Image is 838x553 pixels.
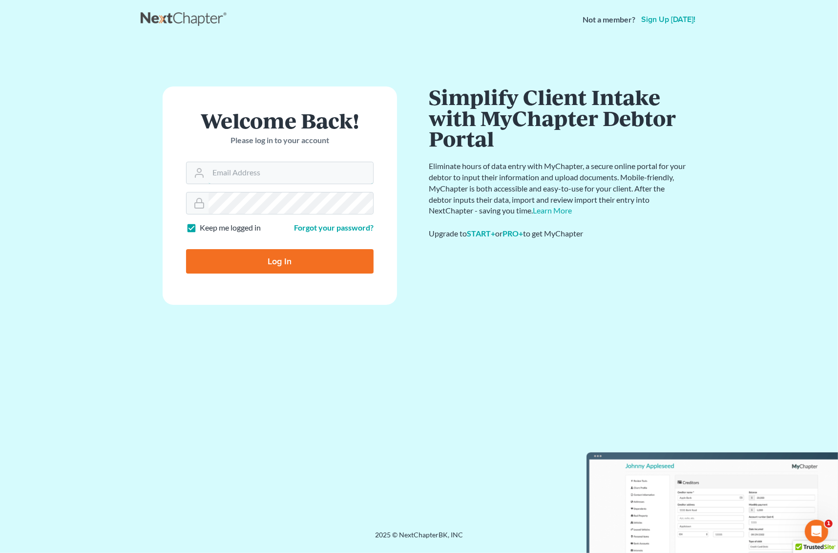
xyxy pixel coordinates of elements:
[141,530,697,548] div: 2025 © NextChapterBK, INC
[294,223,374,232] a: Forgot your password?
[186,249,374,274] input: Log In
[429,161,688,216] p: Eliminate hours of data entry with MyChapter, a secure online portal for your debtor to input the...
[467,229,495,238] a: START+
[805,520,828,543] iframe: Intercom live chat
[429,86,688,149] h1: Simplify Client Intake with MyChapter Debtor Portal
[209,162,373,184] input: Email Address
[533,206,572,215] a: Learn More
[639,16,697,23] a: Sign up [DATE]!
[583,14,635,25] strong: Not a member?
[429,228,688,239] div: Upgrade to or to get MyChapter
[503,229,523,238] a: PRO+
[200,222,261,234] label: Keep me logged in
[186,135,374,146] p: Please log in to your account
[825,520,833,528] span: 1
[186,110,374,131] h1: Welcome Back!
